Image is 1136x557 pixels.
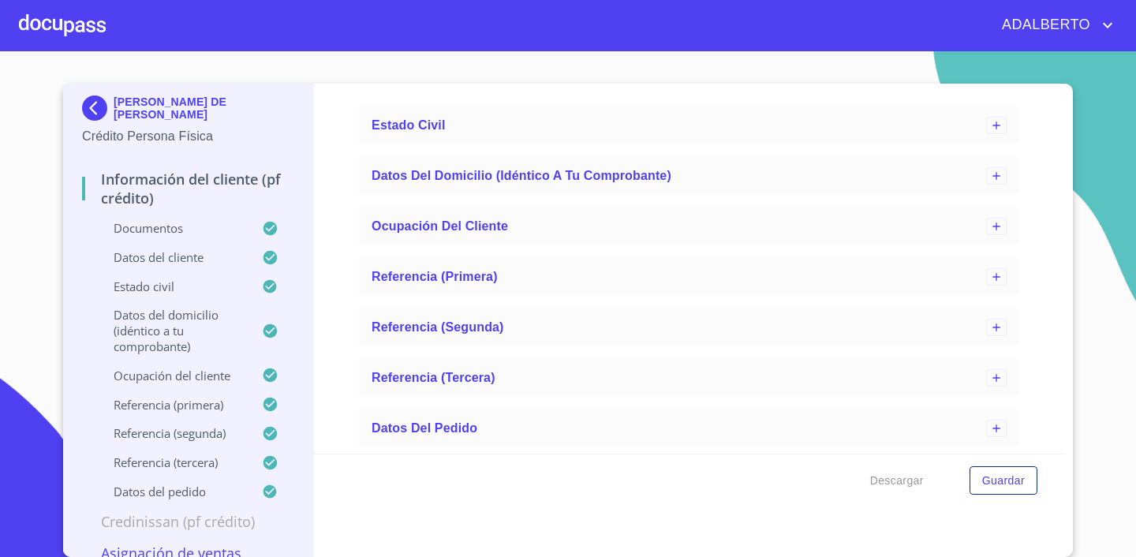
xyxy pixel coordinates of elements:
[82,484,262,499] p: Datos del pedido
[359,107,1019,144] div: Estado Civil
[359,409,1019,447] div: Datos del pedido
[82,95,114,121] img: Docupass spot blue
[114,95,294,121] p: [PERSON_NAME] DE [PERSON_NAME]
[372,320,504,334] span: Referencia (segunda)
[372,270,498,283] span: Referencia (primera)
[982,471,1025,491] span: Guardar
[82,425,262,441] p: Referencia (segunda)
[372,219,508,233] span: Ocupación del Cliente
[359,258,1019,296] div: Referencia (primera)
[359,359,1019,397] div: Referencia (tercera)
[82,95,294,127] div: [PERSON_NAME] DE [PERSON_NAME]
[990,13,1117,38] button: account of current user
[359,308,1019,346] div: Referencia (segunda)
[82,249,262,265] p: Datos del cliente
[372,169,671,182] span: Datos del domicilio (idéntico a tu comprobante)
[864,466,930,495] button: Descargar
[82,368,262,383] p: Ocupación del Cliente
[990,13,1098,38] span: ADALBERTO
[372,421,477,435] span: Datos del pedido
[372,371,495,384] span: Referencia (tercera)
[359,157,1019,195] div: Datos del domicilio (idéntico a tu comprobante)
[82,278,262,294] p: Estado Civil
[82,454,262,470] p: Referencia (tercera)
[82,220,262,236] p: Documentos
[82,307,262,354] p: Datos del domicilio (idéntico a tu comprobante)
[82,512,294,531] p: Credinissan (PF crédito)
[870,471,924,491] span: Descargar
[82,127,294,146] p: Crédito Persona Física
[359,207,1019,245] div: Ocupación del Cliente
[82,170,294,207] p: Información del cliente (PF crédito)
[970,466,1037,495] button: Guardar
[82,397,262,413] p: Referencia (primera)
[372,118,445,132] span: Estado Civil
